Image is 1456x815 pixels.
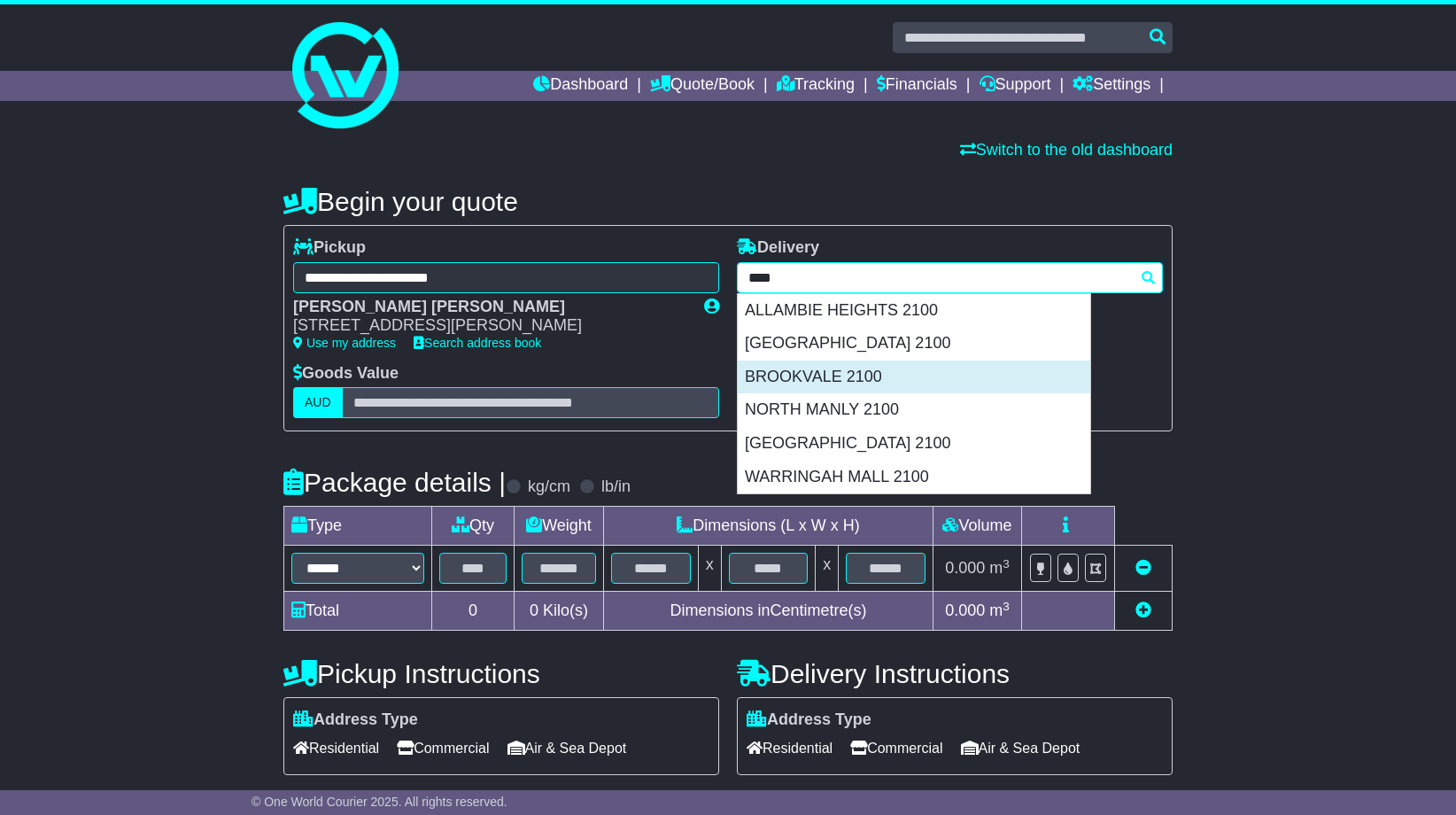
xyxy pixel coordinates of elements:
div: ALLAMBIE HEIGHTS 2100 [738,294,1090,328]
span: Commercial [397,734,489,762]
div: NORTH MANLY 2100 [738,393,1090,427]
label: kg/cm [528,477,570,497]
td: Dimensions (L x W x H) [603,507,933,546]
a: Quote/Book [650,71,755,101]
span: Residential [293,734,379,762]
typeahead: Please provide city [737,262,1163,293]
label: Delivery [737,238,819,258]
h4: Begin your quote [283,187,1173,216]
span: 0 [530,602,538,619]
h4: Delivery Instructions [737,659,1173,688]
td: Type [284,507,432,546]
h4: Package details | [283,468,506,497]
a: Search address book [414,336,541,350]
td: Kilo(s) [515,592,604,631]
div: [STREET_ADDRESS][PERSON_NAME] [293,316,686,336]
label: Address Type [747,710,871,730]
sup: 3 [1003,557,1010,570]
span: Air & Sea Depot [507,734,627,762]
label: Pickup [293,238,366,258]
span: m [989,559,1010,577]
a: Financials [877,71,957,101]
a: Settings [1073,71,1150,101]
div: [GEOGRAPHIC_DATA] 2100 [738,427,1090,461]
span: Residential [747,734,833,762]
div: [PERSON_NAME] [PERSON_NAME] [293,298,686,317]
span: 0.000 [945,559,985,577]
label: lb/in [601,477,631,497]
span: Air & Sea Depot [961,734,1080,762]
td: Dimensions in Centimetre(s) [603,592,933,631]
td: Volume [933,507,1021,546]
td: 0 [432,592,515,631]
a: Switch to the old dashboard [960,141,1173,159]
label: Goods Value [293,364,399,384]
sup: 3 [1003,600,1010,613]
h4: Pickup Instructions [283,659,719,688]
td: x [816,546,839,592]
span: Commercial [850,734,942,762]
td: Total [284,592,432,631]
td: Qty [432,507,515,546]
div: BROOKVALE 2100 [738,361,1090,394]
td: x [698,546,721,592]
label: Address Type [293,710,418,730]
a: Remove this item [1135,559,1151,577]
td: Weight [515,507,604,546]
a: Dashboard [533,71,628,101]
a: Use my address [293,336,396,350]
div: [GEOGRAPHIC_DATA] 2100 [738,327,1090,361]
a: Tracking [777,71,855,101]
a: Add new item [1135,602,1151,619]
div: WARRINGAH MALL 2100 [738,461,1090,494]
label: AUD [293,387,343,418]
span: m [989,602,1010,619]
span: 0.000 [945,602,985,619]
span: © One World Courier 2025. All rights reserved. [252,795,507,809]
a: Support [980,71,1051,101]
